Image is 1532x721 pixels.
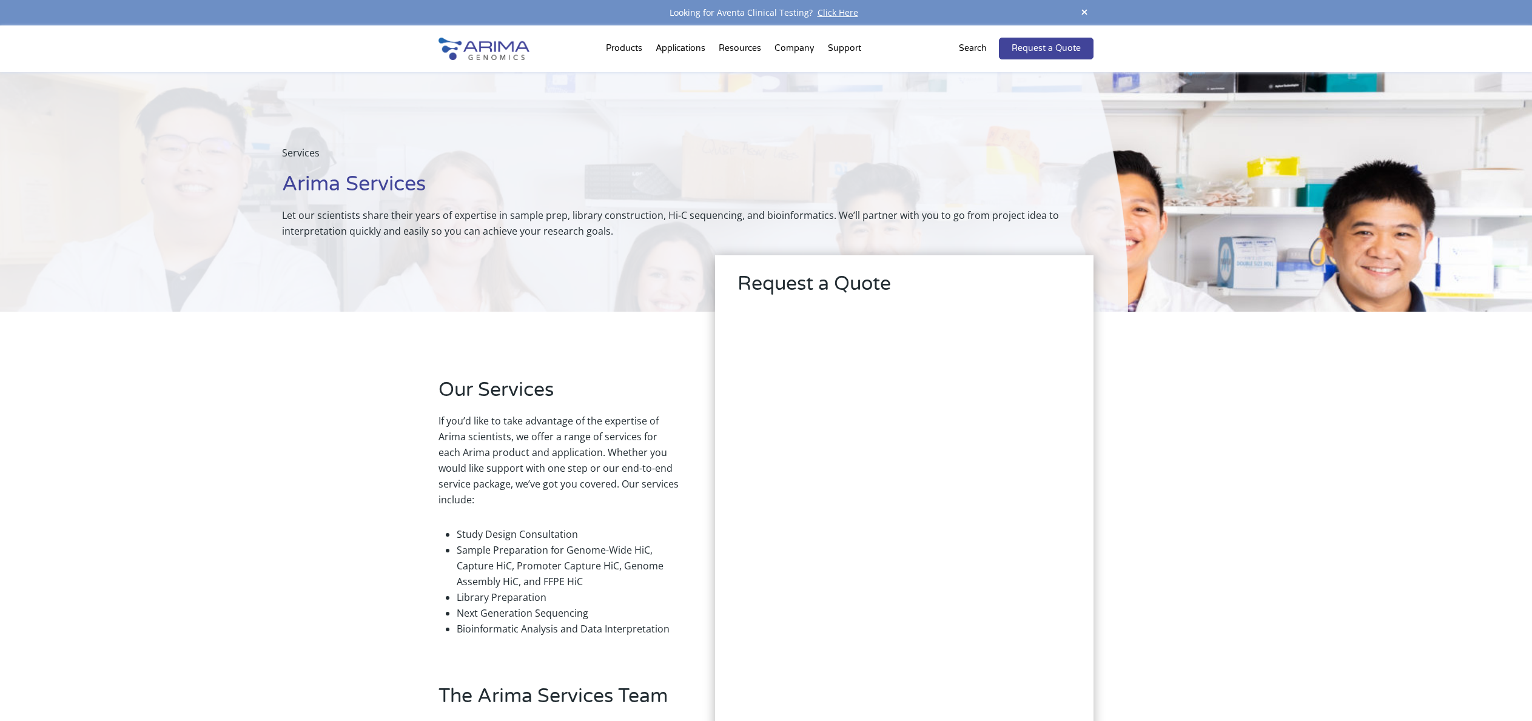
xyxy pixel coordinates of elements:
[457,542,679,589] li: Sample Preparation for Genome-Wide HiC, Capture HiC, Promoter Capture HiC, Genome Assembly HiC, a...
[999,38,1094,59] a: Request a Quote
[282,170,1067,207] h1: Arima Services
[438,38,529,60] img: Arima-Genomics-logo
[737,270,1071,307] h2: Request a Quote
[282,207,1067,239] p: Let our scientists share their years of expertise in sample prep, library construction, Hi-C sequ...
[438,5,1094,21] div: Looking for Aventa Clinical Testing?
[813,7,863,18] a: Click Here
[457,526,679,542] li: Study Design Consultation
[282,145,1067,170] p: Services
[457,621,679,637] li: Bioinformatic Analysis and Data Interpretation
[438,683,679,719] h2: The Arima Services Team
[457,589,679,605] li: Library Preparation
[959,41,987,56] p: Search
[438,413,679,517] p: If you’d like to take advantage of the expertise of Arima scientists, we offer a range of service...
[457,605,679,621] li: Next Generation Sequencing
[438,377,679,413] h2: Our Services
